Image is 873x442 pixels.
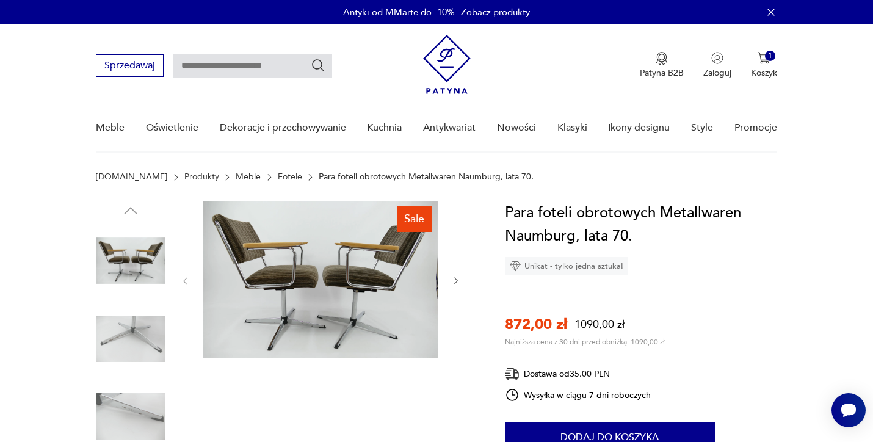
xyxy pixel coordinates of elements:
[505,366,651,382] div: Dostawa od 35,00 PLN
[505,388,651,402] div: Wysyłka w ciągu 7 dni roboczych
[505,366,520,382] img: Ikona dostawy
[96,172,167,182] a: [DOMAIN_NAME]
[184,172,219,182] a: Produkty
[220,104,346,151] a: Dekoracje i przechowywanie
[146,104,198,151] a: Oświetlenie
[311,58,325,73] button: Szukaj
[656,52,668,65] img: Ikona medalu
[505,201,777,248] h1: Para foteli obrotowych Metallwaren Naumburg, lata 70.
[751,67,777,79] p: Koszyk
[703,67,731,79] p: Zaloguj
[96,304,165,374] img: Zdjęcie produktu Para foteli obrotowych Metallwaren Naumburg, lata 70.
[765,51,775,61] div: 1
[608,104,670,151] a: Ikony designu
[640,67,684,79] p: Patyna B2B
[397,206,432,232] div: Sale
[96,104,125,151] a: Meble
[711,52,723,64] img: Ikonka użytkownika
[236,172,261,182] a: Meble
[640,52,684,79] button: Patyna B2B
[691,104,713,151] a: Style
[505,314,567,335] p: 872,00 zł
[461,6,530,18] a: Zobacz produkty
[423,35,471,94] img: Patyna - sklep z meblami i dekoracjami vintage
[703,52,731,79] button: Zaloguj
[557,104,587,151] a: Klasyki
[278,172,302,182] a: Fotele
[367,104,402,151] a: Kuchnia
[343,6,455,18] p: Antyki od MMarte do -10%
[505,337,665,347] p: Najniższa cena z 30 dni przed obniżką: 1090,00 zł
[96,62,164,71] a: Sprzedawaj
[319,172,534,182] p: Para foteli obrotowych Metallwaren Naumburg, lata 70.
[734,104,777,151] a: Promocje
[505,257,628,275] div: Unikat - tylko jedna sztuka!
[574,317,625,332] p: 1090,00 zł
[497,104,536,151] a: Nowości
[640,52,684,79] a: Ikona medaluPatyna B2B
[203,201,438,358] img: Zdjęcie produktu Para foteli obrotowych Metallwaren Naumburg, lata 70.
[751,52,777,79] button: 1Koszyk
[423,104,476,151] a: Antykwariat
[96,226,165,295] img: Zdjęcie produktu Para foteli obrotowych Metallwaren Naumburg, lata 70.
[510,261,521,272] img: Ikona diamentu
[831,393,866,427] iframe: Smartsupp widget button
[96,54,164,77] button: Sprzedawaj
[758,52,770,64] img: Ikona koszyka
